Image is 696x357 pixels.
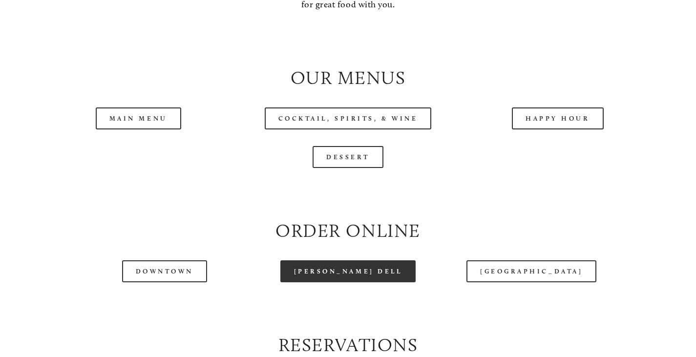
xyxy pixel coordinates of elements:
[42,218,654,244] h2: Order Online
[280,260,416,282] a: [PERSON_NAME] Dell
[313,146,383,168] a: Dessert
[96,107,181,129] a: Main Menu
[42,65,654,91] h2: Our Menus
[122,260,207,282] a: Downtown
[512,107,604,129] a: Happy Hour
[265,107,432,129] a: Cocktail, Spirits, & Wine
[466,260,596,282] a: [GEOGRAPHIC_DATA]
